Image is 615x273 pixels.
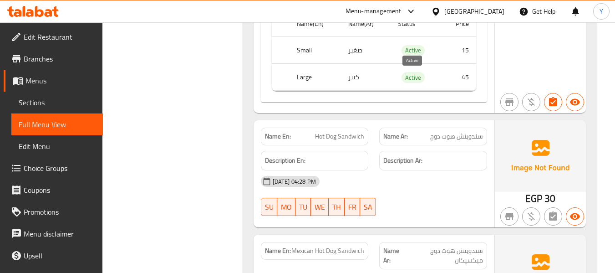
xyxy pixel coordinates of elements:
[24,31,96,42] span: Edit Restaurant
[4,179,103,201] a: Coupons
[383,155,422,166] strong: Description Ar:
[442,11,476,37] th: Price
[544,190,555,207] span: 30
[364,201,372,214] span: SA
[566,207,584,226] button: Available
[25,75,96,86] span: Menus
[341,37,391,64] td: صغير
[346,6,402,17] div: Menu-management
[444,6,504,16] div: [GEOGRAPHIC_DATA]
[291,246,364,256] span: Mexican Hot Dog Sandwich
[265,246,291,256] strong: Name En:
[24,185,96,196] span: Coupons
[360,198,376,216] button: SA
[290,37,341,64] th: Small
[391,11,442,37] th: Status
[272,11,476,91] table: choices table
[4,245,103,267] a: Upsell
[19,119,96,130] span: Full Menu View
[265,155,305,166] strong: Description En:
[24,228,96,239] span: Menu disclaimer
[11,113,103,135] a: Full Menu View
[442,37,476,64] td: 15
[4,201,103,223] a: Promotions
[4,157,103,179] a: Choice Groups
[4,26,103,48] a: Edit Restaurant
[341,64,391,91] td: كبير
[566,93,584,111] button: Available
[265,201,274,214] span: SU
[525,190,542,207] span: EGP
[341,11,391,37] th: Name(Ar)
[522,93,540,111] button: Purchased item
[383,132,408,141] strong: Name Ar:
[19,97,96,108] span: Sections
[407,246,483,265] span: سندويتش هوت دوج ميكسيكان
[277,198,295,216] button: MO
[261,198,277,216] button: SU
[500,207,518,226] button: Not branch specific item
[315,132,364,141] span: Hot Dog Sandwich
[402,72,425,83] span: Active
[4,48,103,70] a: Branches
[299,201,307,214] span: TU
[290,64,341,91] th: Large
[500,93,518,111] button: Not branch specific item
[19,141,96,152] span: Edit Menu
[315,201,325,214] span: WE
[24,163,96,174] span: Choice Groups
[4,223,103,245] a: Menu disclaimer
[4,70,103,92] a: Menus
[290,11,341,37] th: Name(En)
[495,120,586,191] img: Ae5nvW7+0k+MAAAAAElFTkSuQmCC
[281,201,292,214] span: MO
[544,93,562,111] button: Has choices
[311,198,329,216] button: WE
[600,6,603,16] span: Y
[544,207,562,226] button: Not has choices
[522,207,540,226] button: Purchased item
[11,135,103,157] a: Edit Menu
[24,250,96,261] span: Upsell
[265,132,291,141] strong: Name En:
[329,198,345,216] button: TH
[269,177,320,186] span: [DATE] 04:28 PM
[345,198,360,216] button: FR
[442,64,476,91] td: 45
[332,201,341,214] span: TH
[24,53,96,64] span: Branches
[430,132,483,141] span: سندويتش هوت دوج
[348,201,356,214] span: FR
[383,246,406,265] strong: Name Ar:
[402,45,425,56] span: Active
[24,206,96,217] span: Promotions
[11,92,103,113] a: Sections
[295,198,311,216] button: TU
